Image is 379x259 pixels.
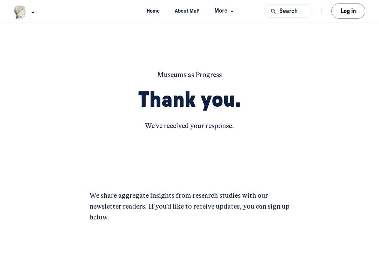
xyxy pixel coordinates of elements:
button: Search [264,4,312,18]
p: We've received your response. [89,121,290,132]
a: About MaP [169,5,206,17]
a: Home [141,5,166,17]
button: Log in [331,3,365,19]
button: More [208,5,238,17]
span: More [214,6,235,16]
p: We share aggregate insights from research studies with our newsletter readers. If you’d like to r... [89,190,290,223]
p: Museums as Progress [89,70,290,80]
button: Museums as Progress logo [14,5,36,20]
p: Thank you. [89,87,290,113]
img: Museums as Progress logo [14,5,27,19]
